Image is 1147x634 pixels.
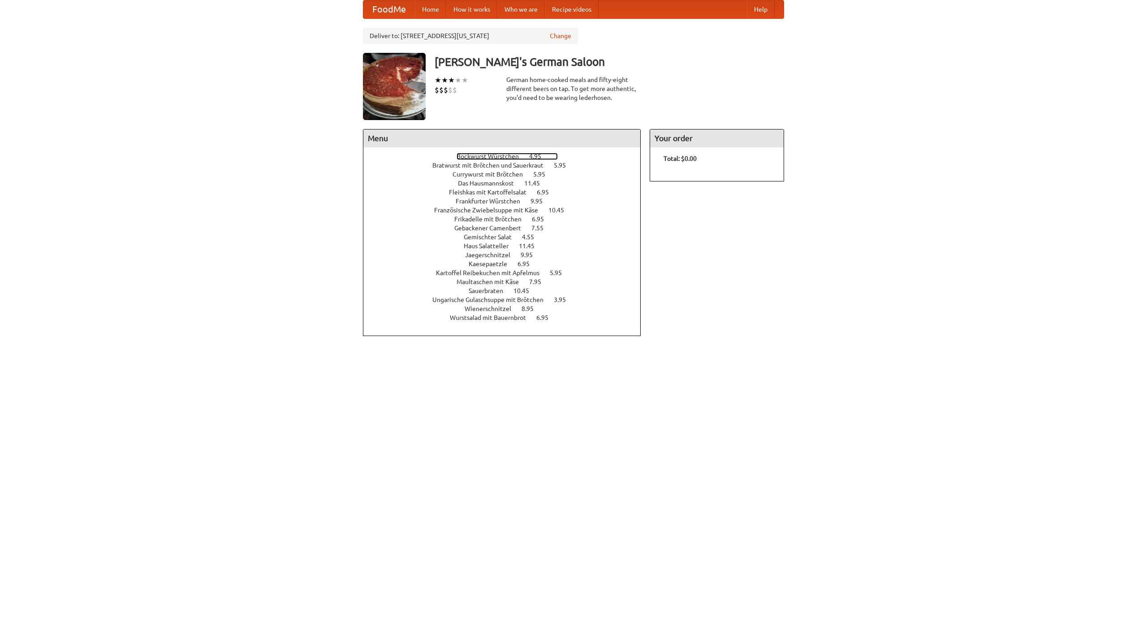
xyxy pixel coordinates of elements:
[436,269,578,276] a: Kartoffel Reibekuchen mit Apfelmus 5.95
[450,314,565,321] a: Wurstsalad mit Bauernbrot 6.95
[650,129,784,147] h4: Your order
[548,207,573,214] span: 10.45
[465,305,550,312] a: Wienerschnitzel 8.95
[432,162,582,169] a: Bratwurst mit Brötchen und Sauerkraut 5.95
[457,153,528,160] span: Bockwurst Würstchen
[465,251,549,259] a: Jaegerschnitzel 9.95
[435,53,784,71] h3: [PERSON_NAME]'s German Saloon
[461,75,468,85] li: ★
[450,314,535,321] span: Wurstsalad mit Bauernbrot
[363,0,415,18] a: FoodMe
[464,242,551,250] a: Haus Salatteller 11.45
[469,260,546,267] a: Kaesepaetzle 6.95
[550,269,571,276] span: 5.95
[446,0,497,18] a: How it works
[529,153,550,160] span: 4.95
[449,189,535,196] span: Fleishkas mit Kartoffelsalat
[536,314,557,321] span: 6.95
[513,287,538,294] span: 10.45
[545,0,599,18] a: Recipe videos
[458,180,523,187] span: Das Hausmannskost
[432,296,552,303] span: Ungarische Gulaschsuppe mit Brötchen
[469,260,516,267] span: Kaesepaetzle
[432,296,582,303] a: Ungarische Gulaschsuppe mit Brötchen 3.95
[554,296,575,303] span: 3.95
[530,198,552,205] span: 9.95
[521,251,542,259] span: 9.95
[454,224,560,232] a: Gebackener Camenbert 7.55
[457,278,558,285] a: Maultaschen mit Käse 7.95
[550,31,571,40] a: Change
[522,233,543,241] span: 4.55
[465,305,520,312] span: Wienerschnitzel
[524,180,549,187] span: 11.45
[432,162,552,169] span: Bratwurst mit Brötchen und Sauerkraut
[444,85,448,95] li: $
[434,207,581,214] a: Französische Zwiebelsuppe mit Käse 10.45
[531,224,552,232] span: 7.55
[439,85,444,95] li: $
[454,216,561,223] a: Frikadelle mit Brötchen 6.95
[435,85,439,95] li: $
[441,75,448,85] li: ★
[435,75,441,85] li: ★
[456,198,559,205] a: Frankfurter Würstchen 9.95
[469,287,512,294] span: Sauerbraten
[434,207,547,214] span: Französische Zwiebelsuppe mit Käse
[448,85,453,95] li: $
[453,171,562,178] a: Currywurst mit Brötchen 5.95
[464,233,521,241] span: Gemischter Salat
[453,85,457,95] li: $
[455,75,461,85] li: ★
[497,0,545,18] a: Who we are
[454,216,530,223] span: Frikadelle mit Brötchen
[415,0,446,18] a: Home
[517,260,539,267] span: 6.95
[465,251,519,259] span: Jaegerschnitzel
[537,189,558,196] span: 6.95
[458,180,556,187] a: Das Hausmannskost 11.45
[533,171,554,178] span: 5.95
[363,28,578,44] div: Deliver to: [STREET_ADDRESS][US_STATE]
[747,0,775,18] a: Help
[664,155,697,162] b: Total: $0.00
[529,278,550,285] span: 7.95
[448,75,455,85] li: ★
[454,224,530,232] span: Gebackener Camenbert
[532,216,553,223] span: 6.95
[522,305,543,312] span: 8.95
[457,278,528,285] span: Maultaschen mit Käse
[456,198,529,205] span: Frankfurter Würstchen
[469,287,546,294] a: Sauerbraten 10.45
[554,162,575,169] span: 5.95
[449,189,565,196] a: Fleishkas mit Kartoffelsalat 6.95
[363,129,640,147] h4: Menu
[506,75,641,102] div: German home-cooked meals and fifty-eight different beers on tap. To get more authentic, you'd nee...
[453,171,532,178] span: Currywurst mit Brötchen
[457,153,558,160] a: Bockwurst Würstchen 4.95
[436,269,548,276] span: Kartoffel Reibekuchen mit Apfelmus
[464,242,517,250] span: Haus Salatteller
[363,53,426,120] img: angular.jpg
[464,233,551,241] a: Gemischter Salat 4.55
[519,242,543,250] span: 11.45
